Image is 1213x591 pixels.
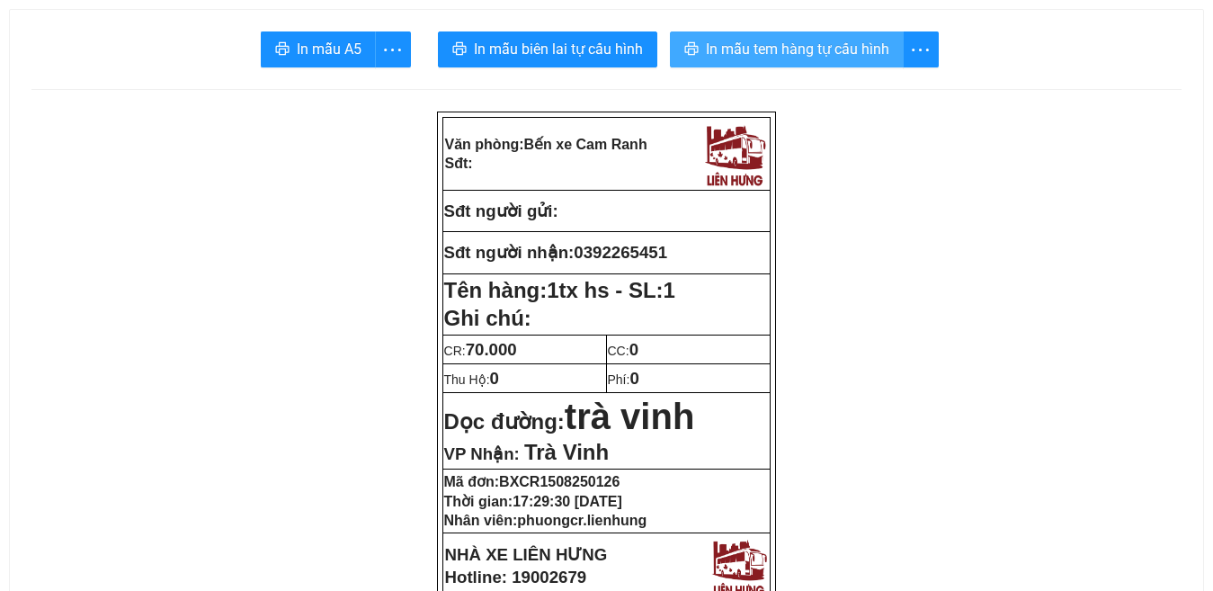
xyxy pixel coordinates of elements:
strong: Sđt người gửi: [444,201,558,220]
strong: Văn phòng: [445,137,647,152]
span: 17:29:30 [DATE] [513,494,622,509]
span: VP Nhận: [444,444,520,463]
strong: Hotline: 19002679 [445,568,587,587]
span: phuongcr.lienhung [517,513,647,528]
img: logo [700,120,769,188]
strong: Tên hàng: [444,278,675,302]
strong: Mã đơn: [444,474,620,489]
button: more [903,31,939,67]
span: Phí: [608,372,639,387]
span: CC: [608,344,639,358]
span: BXCR1508250126 [499,474,620,489]
span: Ghi chú: [444,306,531,330]
strong: NHÀ XE LIÊN HƯNG [445,545,608,564]
span: 0392265451 [574,243,667,262]
span: 0 [629,340,638,359]
span: more [904,39,938,61]
span: 1 [664,278,675,302]
span: printer [684,41,699,58]
span: 0 [629,369,638,388]
span: Thu Hộ: [444,372,499,387]
strong: Dọc đường: [444,409,695,434]
span: CR: [444,344,517,358]
span: 0 [490,369,499,388]
button: printerIn mẫu A5 [261,31,376,67]
span: printer [452,41,467,58]
span: In mẫu A5 [297,38,361,60]
span: printer [275,41,290,58]
span: trà vinh [565,397,694,436]
button: more [375,31,411,67]
button: printerIn mẫu biên lai tự cấu hình [438,31,657,67]
strong: Thời gian: [444,494,622,509]
span: In mẫu tem hàng tự cấu hình [706,38,889,60]
strong: Sđt: [445,156,473,171]
span: Trà Vinh [524,440,609,464]
span: more [376,39,410,61]
span: In mẫu biên lai tự cấu hình [474,38,643,60]
span: 70.000 [466,340,517,359]
button: printerIn mẫu tem hàng tự cấu hình [670,31,904,67]
span: Bến xe Cam Ranh [524,137,647,152]
strong: Nhân viên: [444,513,647,528]
span: 1tx hs - SL: [547,278,675,302]
strong: Sđt người nhận: [444,243,575,262]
